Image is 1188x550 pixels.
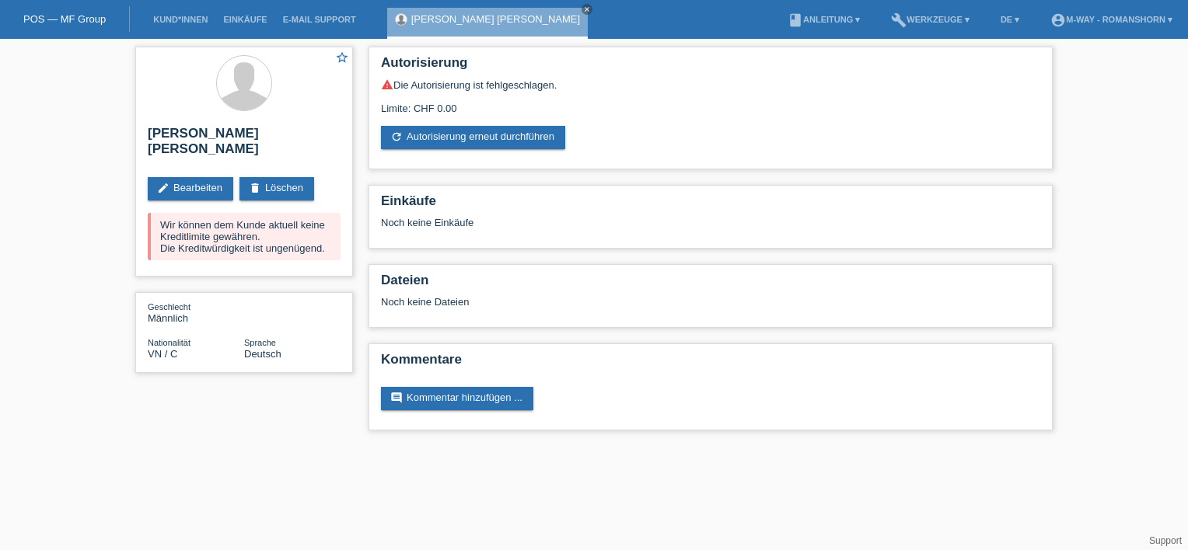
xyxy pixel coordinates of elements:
h2: Kommentare [381,352,1040,375]
a: POS — MF Group [23,13,106,25]
i: comment [390,392,403,404]
span: Geschlecht [148,302,190,312]
i: star_border [335,50,349,64]
a: editBearbeiten [148,177,233,200]
i: close [583,5,591,13]
i: account_circle [1050,12,1066,28]
div: Männlich [148,301,244,324]
span: Sprache [244,338,276,347]
a: deleteLöschen [239,177,314,200]
a: star_border [335,50,349,67]
h2: Einkäufe [381,193,1040,217]
i: warning [381,78,393,91]
i: edit [157,182,169,194]
h2: Autorisierung [381,55,1040,78]
a: [PERSON_NAME] [PERSON_NAME] [411,13,580,25]
i: book [788,12,803,28]
div: Noch keine Dateien [381,296,856,308]
div: Limite: CHF 0.00 [381,91,1040,114]
h2: Dateien [381,273,1040,296]
span: Nationalität [148,338,190,347]
a: buildWerkzeuge ▾ [883,15,977,24]
a: account_circlem-way - Romanshorn ▾ [1043,15,1180,24]
a: commentKommentar hinzufügen ... [381,387,533,410]
span: Deutsch [244,348,281,360]
a: E-Mail Support [275,15,364,24]
a: bookAnleitung ▾ [780,15,868,24]
h2: [PERSON_NAME] [PERSON_NAME] [148,126,341,165]
div: Wir können dem Kunde aktuell keine Kreditlimite gewähren. Die Kreditwürdigkeit ist ungenügend. [148,213,341,260]
a: Einkäufe [215,15,274,24]
div: Die Autorisierung ist fehlgeschlagen. [381,78,1040,91]
span: Vietnam / C / 03.02.1993 [148,348,177,360]
a: DE ▾ [993,15,1027,24]
a: close [582,4,592,15]
i: build [891,12,907,28]
a: Kund*innen [145,15,215,24]
i: refresh [390,131,403,143]
div: Noch keine Einkäufe [381,217,1040,240]
a: refreshAutorisierung erneut durchführen [381,126,565,149]
i: delete [249,182,261,194]
a: Support [1149,535,1182,546]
